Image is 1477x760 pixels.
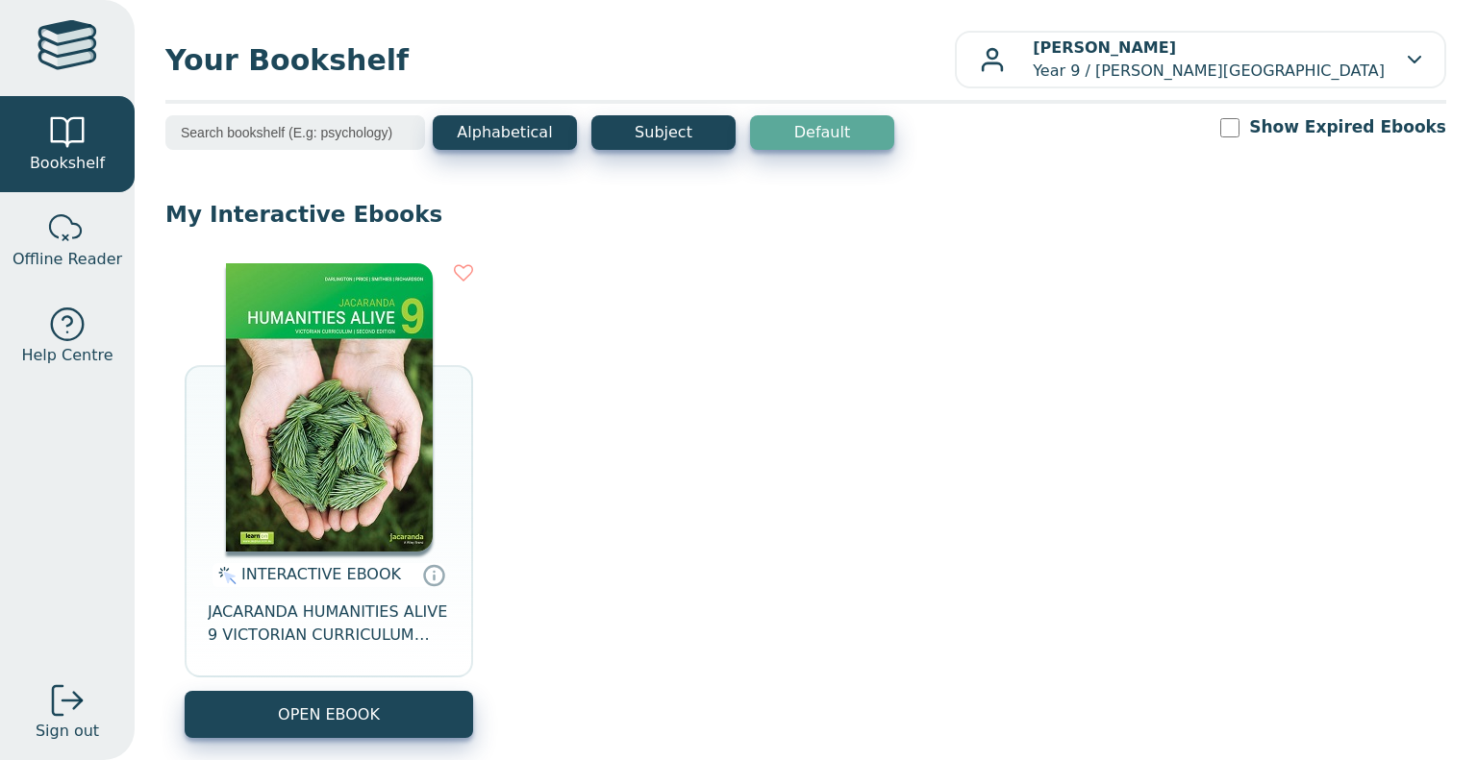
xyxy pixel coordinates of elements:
[30,152,105,175] span: Bookshelf
[750,115,894,150] button: Default
[226,263,433,552] img: 077f7911-7c91-e911-a97e-0272d098c78b.jpg
[1033,37,1385,83] p: Year 9 / [PERSON_NAME][GEOGRAPHIC_DATA]
[165,38,955,82] span: Your Bookshelf
[1033,38,1176,57] b: [PERSON_NAME]
[433,115,577,150] button: Alphabetical
[241,565,401,583] span: INTERACTIVE EBOOK
[21,344,113,367] span: Help Centre
[185,691,473,738] button: OPEN EBOOK
[165,115,425,150] input: Search bookshelf (E.g: psychology)
[13,248,122,271] span: Offline Reader
[422,563,445,586] a: Interactive eBooks are accessed online via the publisher’s portal. They contain interactive resou...
[213,564,237,587] img: interactive.svg
[208,601,450,647] span: JACARANDA HUMANITIES ALIVE 9 VICTORIAN CURRICULUM LEARNON EBOOK 2E
[591,115,736,150] button: Subject
[955,31,1446,88] button: [PERSON_NAME]Year 9 / [PERSON_NAME][GEOGRAPHIC_DATA]
[165,200,1446,229] p: My Interactive Ebooks
[36,720,99,743] span: Sign out
[1249,115,1446,139] label: Show Expired Ebooks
